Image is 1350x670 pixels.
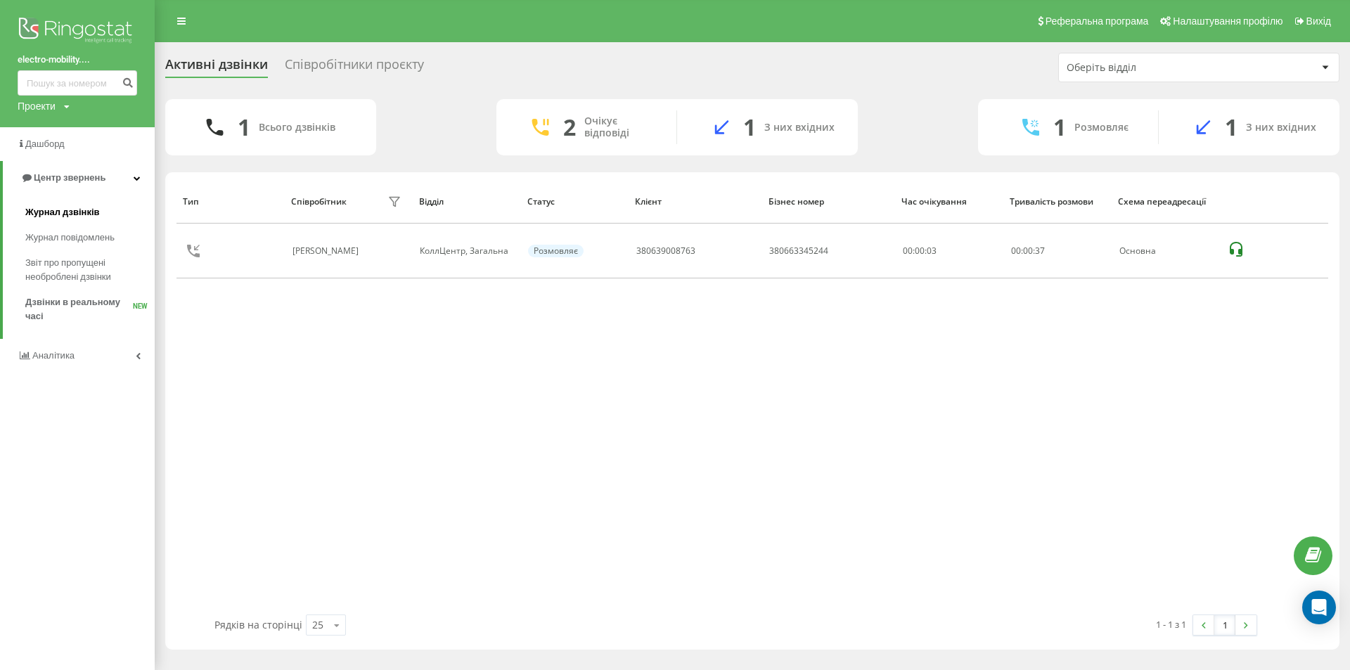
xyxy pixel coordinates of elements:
a: Журнал дзвінків [25,200,155,225]
div: Тип [183,197,278,207]
div: Час очікування [901,197,996,207]
div: 25 [312,618,323,632]
div: [PERSON_NAME] [292,246,362,256]
div: Проекти [18,99,56,113]
span: Налаштування профілю [1173,15,1282,27]
div: З них вхідних [1246,122,1316,134]
span: Реферальна програма [1046,15,1149,27]
span: Дашборд [25,138,65,149]
div: 1 [238,114,250,141]
span: Аналiтика [32,350,75,361]
span: Вихід [1306,15,1331,27]
div: Статус [527,197,622,207]
div: 1 [743,114,756,141]
div: Open Intercom Messenger [1302,591,1336,624]
div: : : [1011,246,1045,256]
div: Схема переадресації [1118,197,1214,207]
span: Звіт про пропущені необроблені дзвінки [25,256,148,284]
div: 1 [1225,114,1237,141]
div: Розмовляє [528,245,584,257]
div: 380663345244 [769,246,828,256]
span: 00 [1011,245,1021,257]
div: 1 - 1 з 1 [1156,617,1186,631]
img: Ringostat logo [18,14,137,49]
span: Журнал дзвінків [25,205,100,219]
span: Дзвінки в реальному часі [25,295,133,323]
div: Співробітники проєкту [285,57,424,79]
div: Оберіть відділ [1067,62,1235,74]
span: Журнал повідомлень [25,231,115,245]
span: Рядків на сторінці [214,618,302,631]
div: Тривалість розмови [1010,197,1105,207]
div: 2 [563,114,576,141]
div: Всього дзвінків [259,122,335,134]
div: Відділ [419,197,514,207]
a: 1 [1214,615,1235,635]
div: КоллЦентр, Загальна [420,246,513,256]
a: Центр звернень [3,161,155,195]
span: 37 [1035,245,1045,257]
div: 00:00:03 [903,246,996,256]
div: Основна [1119,246,1212,256]
div: Розмовляє [1074,122,1129,134]
div: 380639008763 [636,246,695,256]
div: Бізнес номер [769,197,889,207]
div: Співробітник [291,197,347,207]
div: Клієнт [635,197,755,207]
div: Активні дзвінки [165,57,268,79]
input: Пошук за номером [18,70,137,96]
a: Дзвінки в реальному часіNEW [25,290,155,329]
div: З них вхідних [764,122,835,134]
a: Журнал повідомлень [25,225,155,250]
div: Очікує відповіді [584,115,655,139]
span: Центр звернень [34,172,105,183]
a: Звіт про пропущені необроблені дзвінки [25,250,155,290]
div: 1 [1053,114,1066,141]
span: 00 [1023,245,1033,257]
a: electro-mobility.... [18,53,137,67]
